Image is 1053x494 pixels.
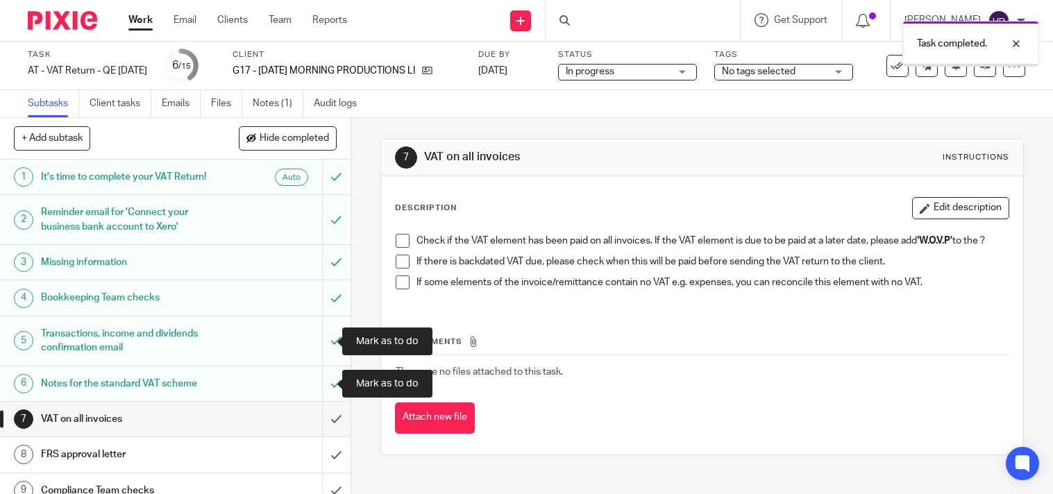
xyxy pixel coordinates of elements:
[253,90,303,117] a: Notes (1)
[395,203,457,214] p: Description
[41,287,219,308] h1: Bookkeeping Team checks
[14,126,90,150] button: + Add subtask
[128,13,153,27] a: Work
[233,64,415,78] p: G17 - [DATE] MORNING PRODUCTIONS LIMITED
[90,90,151,117] a: Client tasks
[28,90,79,117] a: Subtasks
[416,234,1009,248] p: Check if the VAT element has been paid on all invoices. If the VAT element is due to be paid at a...
[424,150,732,164] h1: VAT on all invoices
[28,49,147,60] label: Task
[239,126,337,150] button: Hide completed
[14,289,33,308] div: 4
[41,167,219,187] h1: It's time to complete your VAT Return!
[269,13,292,27] a: Team
[174,13,196,27] a: Email
[41,252,219,273] h1: Missing information
[312,13,347,27] a: Reports
[14,445,33,464] div: 8
[41,373,219,394] h1: Notes for the standard VAT scheme
[28,64,147,78] div: AT - VAT Return - QE 31-08-2025
[416,275,1009,289] p: If some elements of the invoice/remittance contain no VAT e.g. expenses, you can reconcile this e...
[395,402,475,434] button: Attach new file
[917,37,987,51] p: Task completed.
[172,58,191,74] div: 6
[314,90,367,117] a: Audit logs
[943,152,1009,163] div: Instructions
[396,338,462,346] span: Attachments
[211,90,242,117] a: Files
[275,169,308,186] div: Auto
[478,49,541,60] label: Due by
[395,146,417,169] div: 7
[14,167,33,187] div: 1
[260,133,329,144] span: Hide completed
[41,323,219,359] h1: Transactions, income and dividends confirmation email
[233,49,461,60] label: Client
[912,197,1009,219] button: Edit description
[14,374,33,393] div: 6
[28,64,147,78] div: AT - VAT Return - QE [DATE]
[41,202,219,237] h1: Reminder email for 'Connect your business bank account to Xero'
[722,67,795,76] span: No tags selected
[917,236,952,246] strong: ‘W.O.V.P’
[162,90,201,117] a: Emails
[28,11,97,30] img: Pixie
[416,255,1009,269] p: If there is backdated VAT due, please check when this will be paid before sending the VAT return ...
[566,67,614,76] span: In progress
[41,444,219,465] h1: FRS approval letter
[988,10,1010,32] img: svg%3E
[396,367,563,377] span: There are no files attached to this task.
[14,331,33,350] div: 5
[14,210,33,230] div: 2
[478,66,507,76] span: [DATE]
[14,253,33,272] div: 3
[41,409,219,429] h1: VAT on all invoices
[217,13,248,27] a: Clients
[178,62,191,70] small: /15
[14,409,33,429] div: 7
